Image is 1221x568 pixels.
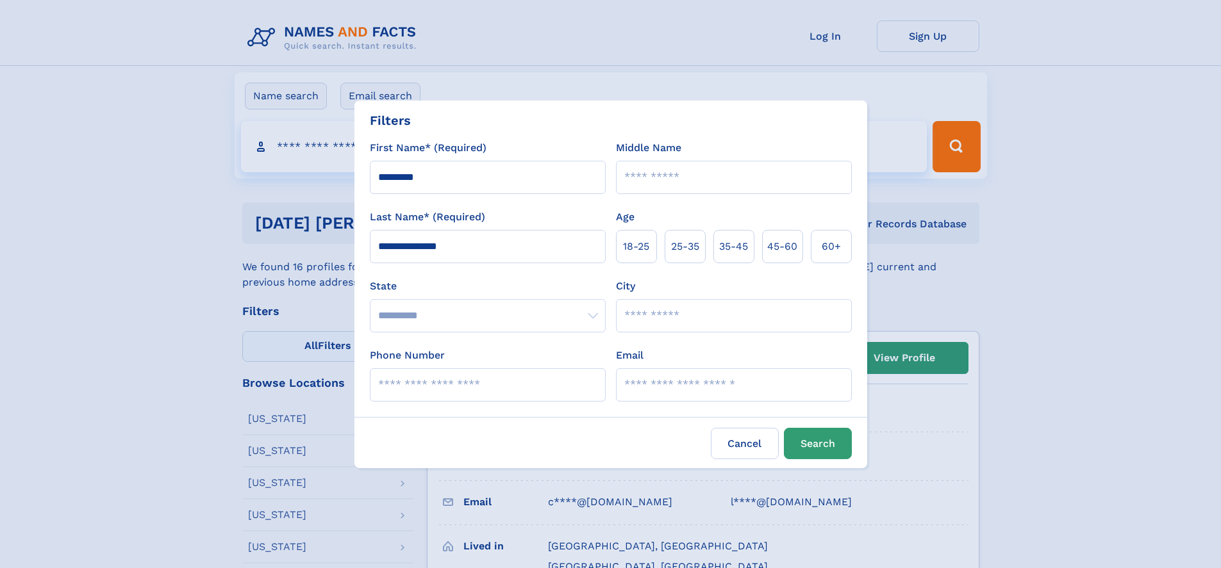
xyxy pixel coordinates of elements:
[671,239,699,254] span: 25‑35
[822,239,841,254] span: 60+
[616,348,644,363] label: Email
[719,239,748,254] span: 35‑45
[711,428,779,459] label: Cancel
[767,239,797,254] span: 45‑60
[370,348,445,363] label: Phone Number
[616,140,681,156] label: Middle Name
[370,279,606,294] label: State
[623,239,649,254] span: 18‑25
[370,140,486,156] label: First Name* (Required)
[370,209,485,225] label: Last Name* (Required)
[784,428,852,459] button: Search
[616,209,635,225] label: Age
[370,111,411,130] div: Filters
[616,279,635,294] label: City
